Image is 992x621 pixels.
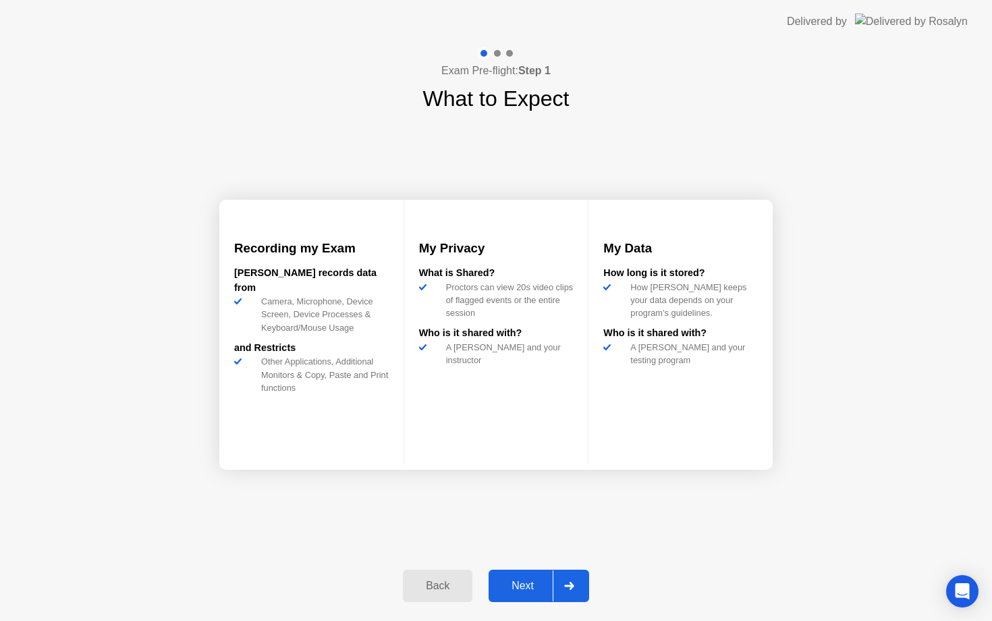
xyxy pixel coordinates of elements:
div: Who is it shared with? [603,326,758,341]
h3: My Data [603,239,758,258]
div: How long is it stored? [603,266,758,281]
div: A [PERSON_NAME] and your instructor [441,341,574,367]
div: How [PERSON_NAME] keeps your data depends on your program’s guidelines. [625,281,758,320]
div: Back [407,580,468,592]
div: Delivered by [787,13,847,30]
img: Delivered by Rosalyn [855,13,968,29]
h3: Recording my Exam [234,239,389,258]
div: Who is it shared with? [419,326,574,341]
div: [PERSON_NAME] records data from [234,266,389,295]
h1: What to Expect [423,82,570,115]
h4: Exam Pre-flight: [441,63,551,79]
div: A [PERSON_NAME] and your testing program [625,341,758,367]
div: Proctors can view 20s video clips of flagged events or the entire session [441,281,574,320]
h3: My Privacy [419,239,574,258]
div: What is Shared? [419,266,574,281]
div: Other Applications, Additional Monitors & Copy, Paste and Print functions [256,355,389,394]
button: Back [403,570,472,602]
b: Step 1 [518,65,551,76]
div: Camera, Microphone, Device Screen, Device Processes & Keyboard/Mouse Usage [256,295,389,334]
div: Open Intercom Messenger [946,575,979,607]
button: Next [489,570,589,602]
div: and Restricts [234,341,389,356]
div: Next [493,580,553,592]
